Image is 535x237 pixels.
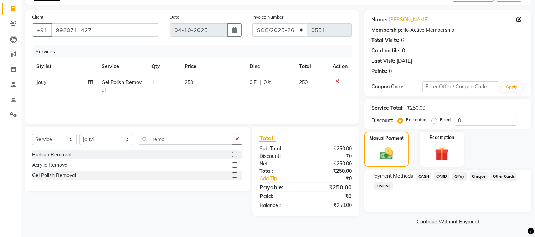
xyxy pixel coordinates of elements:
div: Total: [254,168,306,175]
div: Points: [371,68,387,75]
div: Last Visit: [371,57,395,65]
label: Manual Payment [370,135,404,141]
div: Payable: [254,183,306,191]
th: Stylist [32,58,97,74]
span: ONLINE [374,182,393,190]
span: Jouyi [36,79,47,86]
span: Gel Polish Removal [102,79,142,93]
div: Net: [254,160,306,168]
input: Search or Scan [139,134,232,145]
label: Redemption [429,134,454,141]
span: Other Cards [490,172,517,181]
span: GPay [452,172,467,181]
a: Add Tip [254,175,314,182]
div: 0 [389,68,392,75]
div: ₹250.00 [306,160,357,168]
div: ₹0 [306,192,357,200]
button: Apply [502,82,522,92]
div: No Active Membership [371,26,524,34]
div: Service Total: [371,104,404,112]
span: 0 F [250,79,257,86]
label: Percentage [406,117,429,123]
label: Fixed [440,117,451,123]
div: ₹0 [314,175,357,182]
span: 250 [299,79,308,86]
th: Disc [245,58,295,74]
span: CARD [434,172,449,181]
div: Paid: [254,192,306,200]
div: Sub Total: [254,145,306,153]
div: ₹250.00 [306,145,357,153]
div: 0 [402,47,405,55]
a: Continue Without Payment [366,218,530,226]
input: Search by Name/Mobile/Email/Code [51,23,159,37]
th: Action [328,58,352,74]
a: [PERSON_NAME] [389,16,429,24]
div: Buildup Removal [32,151,71,159]
div: Name: [371,16,387,24]
span: Total [259,134,276,142]
div: Discount: [371,117,393,124]
button: +91 [32,23,52,37]
div: ₹250.00 [306,183,357,191]
div: Coupon Code [371,83,422,91]
span: 250 [185,79,193,86]
div: Card on file: [371,47,401,55]
div: [DATE] [397,57,412,65]
label: Date [170,14,179,20]
span: CASH [416,172,431,181]
input: Enter Offer / Coupon Code [422,81,499,92]
th: Total [295,58,329,74]
div: Total Visits: [371,37,400,44]
img: _cash.svg [376,146,397,161]
div: Discount: [254,153,306,160]
th: Price [180,58,245,74]
label: Invoice Number [252,14,283,20]
div: ₹0 [306,153,357,160]
span: Payment Methods [371,172,413,180]
div: 6 [401,37,404,44]
th: Service [97,58,147,74]
div: ₹250.00 [407,104,425,112]
div: Gel Polish Removal [32,172,76,179]
div: Acrylic Removal [32,161,68,169]
div: ₹250.00 [306,168,357,175]
div: Balance : [254,202,306,209]
th: Qty [147,58,180,74]
div: Membership: [371,26,402,34]
span: 0 % [264,79,272,86]
div: ₹250.00 [306,202,357,209]
span: | [259,79,261,86]
span: 1 [151,79,154,86]
span: Cheque [470,172,488,181]
div: Services [33,45,357,58]
img: _gift.svg [431,145,453,163]
label: Client [32,14,43,20]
